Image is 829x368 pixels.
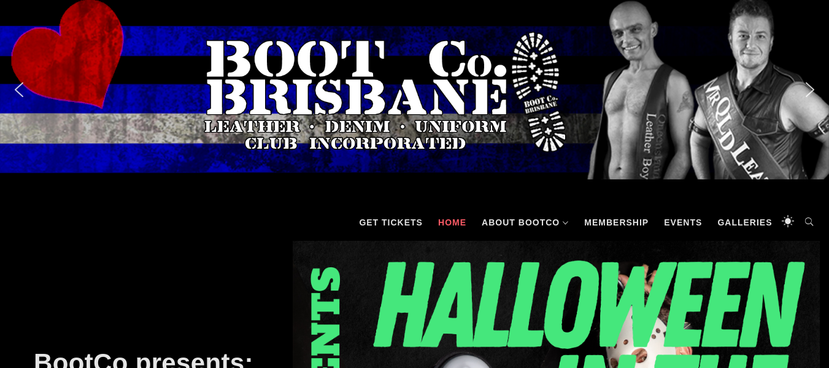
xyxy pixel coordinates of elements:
[432,204,472,241] a: Home
[711,204,778,241] a: Galleries
[578,204,655,241] a: Membership
[9,80,29,100] img: previous arrow
[353,204,429,241] a: GET TICKETS
[658,204,708,241] a: Events
[800,80,820,100] img: next arrow
[476,204,575,241] a: About BootCo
